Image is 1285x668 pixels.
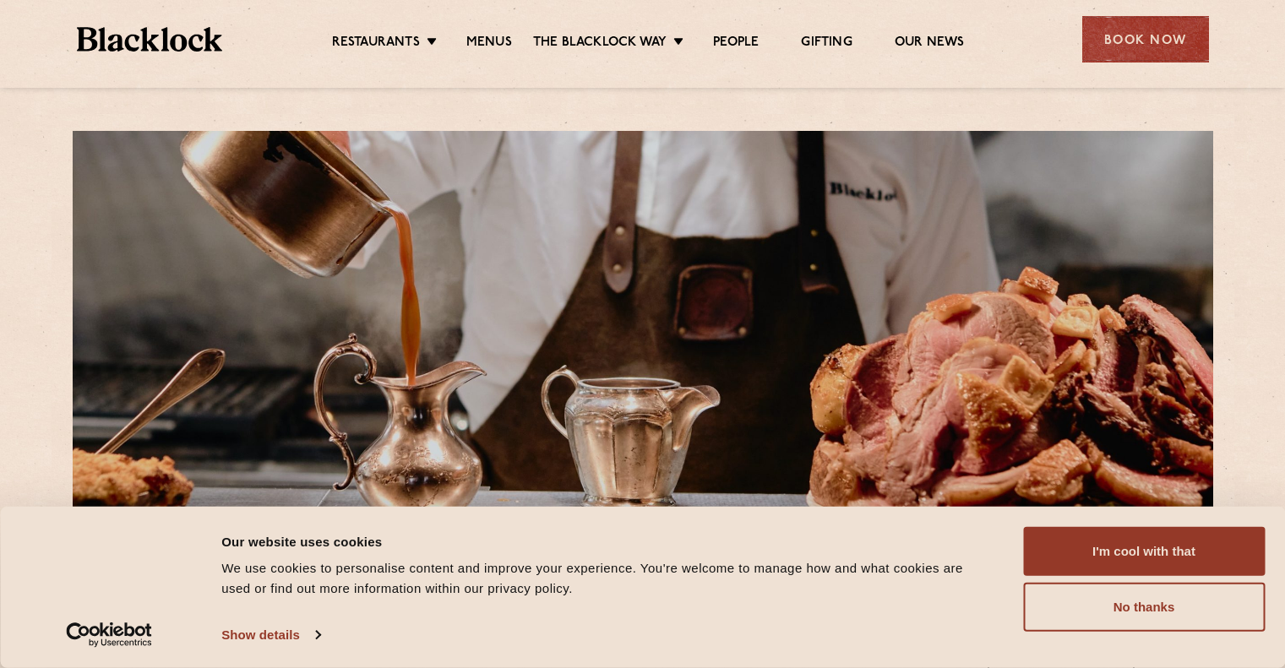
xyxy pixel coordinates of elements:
[332,35,420,53] a: Restaurants
[221,622,319,648] a: Show details
[1023,527,1265,576] button: I'm cool with that
[221,531,985,551] div: Our website uses cookies
[533,35,667,53] a: The Blacklock Way
[1023,583,1265,632] button: No thanks
[466,35,512,53] a: Menus
[221,558,985,599] div: We use cookies to personalise content and improve your experience. You're welcome to manage how a...
[35,622,183,648] a: Usercentrics Cookiebot - opens in a new window
[801,35,852,53] a: Gifting
[713,35,759,53] a: People
[895,35,965,53] a: Our News
[1082,16,1209,62] div: Book Now
[77,27,223,52] img: BL_Textured_Logo-footer-cropped.svg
